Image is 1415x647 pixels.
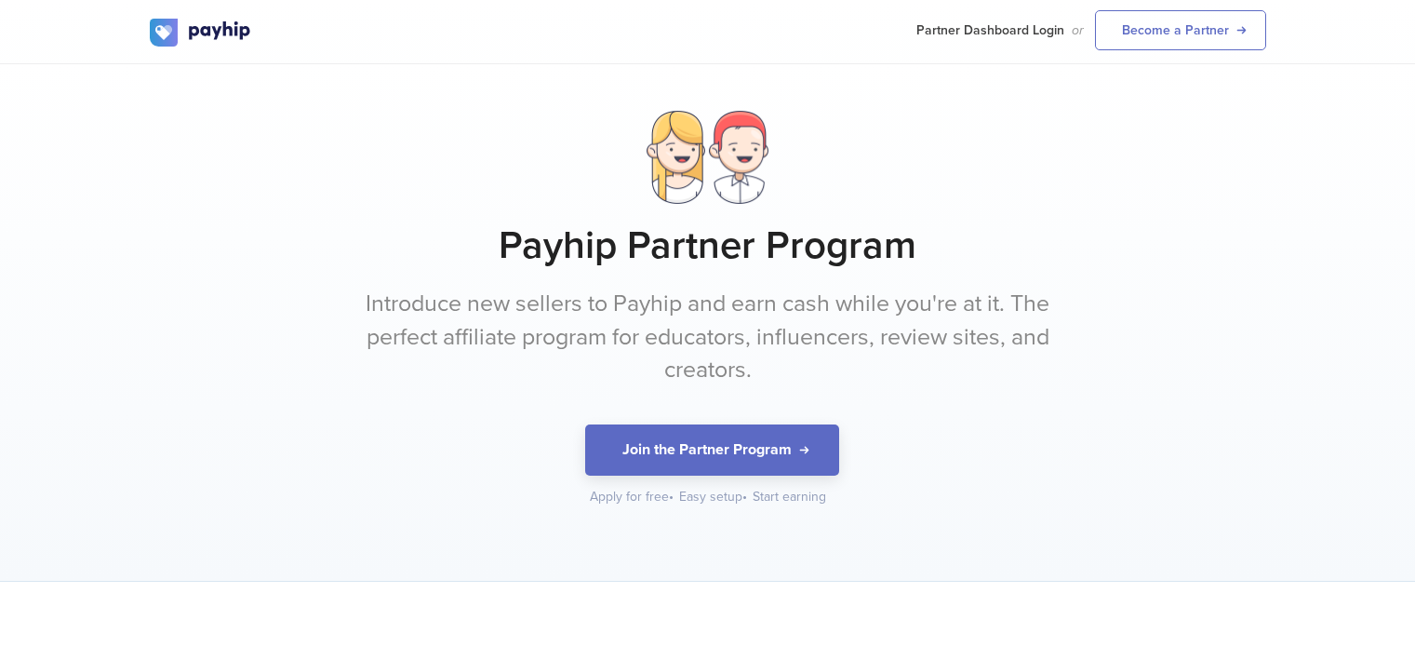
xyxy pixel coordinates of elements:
p: Introduce new sellers to Payhip and earn cash while you're at it. The perfect affiliate program f... [359,288,1057,387]
div: Start earning [753,488,826,506]
span: • [669,489,674,505]
img: lady.png [647,111,704,204]
h1: Payhip Partner Program [150,222,1266,269]
img: dude.png [709,111,768,204]
button: Join the Partner Program [585,425,839,476]
a: Become a Partner [1095,10,1266,50]
img: logo.svg [150,19,252,47]
div: Apply for free [590,488,675,506]
div: Easy setup [679,488,749,506]
span: • [742,489,747,505]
